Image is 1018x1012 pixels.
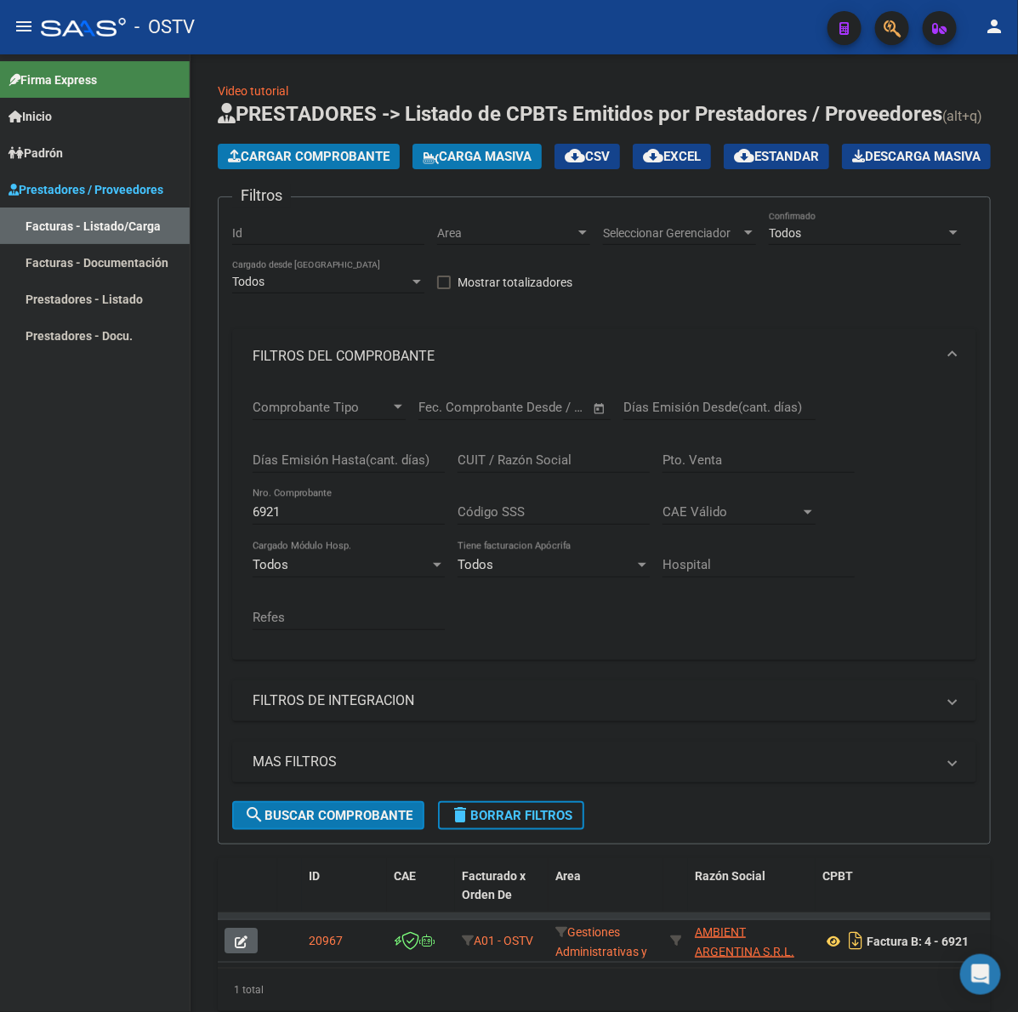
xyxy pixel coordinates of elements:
[603,226,741,241] span: Seleccionar Gerenciador
[867,935,969,948] strong: Factura B: 4 - 6921
[232,801,424,830] button: Buscar Comprobante
[232,184,291,208] h3: Filtros
[423,149,532,164] span: Carga Masiva
[458,272,572,293] span: Mostrar totalizadores
[734,145,754,166] mat-icon: cloud_download
[253,691,936,710] mat-panel-title: FILTROS DE INTEGRACION
[633,144,711,169] button: EXCEL
[845,927,867,954] i: Descargar documento
[984,16,1004,37] mat-icon: person
[695,925,794,958] span: AMBIENT ARGENTINA S.R.L.
[232,275,264,288] span: Todos
[9,107,52,126] span: Inicio
[9,180,163,199] span: Prestadores / Proveedores
[437,226,575,241] span: Area
[9,144,63,162] span: Padrón
[438,801,584,830] button: Borrar Filtros
[450,808,572,823] span: Borrar Filtros
[218,84,288,98] a: Video tutorial
[218,144,400,169] button: Cargar Comprobante
[688,858,816,933] datatable-header-cell: Razón Social
[455,858,549,933] datatable-header-cell: Facturado x Orden De
[228,149,390,164] span: Cargar Comprobante
[412,144,542,169] button: Carga Masiva
[9,71,97,89] span: Firma Express
[590,399,610,418] button: Open calendar
[695,869,765,883] span: Razón Social
[852,149,981,164] span: Descarga Masiva
[960,954,1001,995] div: Open Intercom Messenger
[232,680,976,721] mat-expansion-panel-header: FILTROS DE INTEGRACION
[555,925,647,978] span: Gestiones Administrativas y Otros
[253,557,288,572] span: Todos
[387,858,455,933] datatable-header-cell: CAE
[309,869,320,883] span: ID
[134,9,195,46] span: - OSTV
[394,869,416,883] span: CAE
[555,869,581,883] span: Area
[549,858,663,933] datatable-header-cell: Area
[309,934,343,947] span: 20967
[734,149,819,164] span: Estandar
[842,144,991,169] app-download-masive: Descarga masiva de comprobantes (adjuntos)
[565,145,585,166] mat-icon: cloud_download
[565,149,610,164] span: CSV
[253,753,936,771] mat-panel-title: MAS FILTROS
[244,808,412,823] span: Buscar Comprobante
[458,557,493,572] span: Todos
[724,144,829,169] button: Estandar
[462,869,526,902] span: Facturado x Orden De
[232,742,976,782] mat-expansion-panel-header: MAS FILTROS
[816,858,994,933] datatable-header-cell: CPBT
[474,934,533,947] span: A01 - OSTV
[842,144,991,169] button: Descarga Masiva
[302,858,387,933] datatable-header-cell: ID
[232,384,976,660] div: FILTROS DEL COMPROBANTE
[418,400,487,415] input: Fecha inicio
[232,329,976,384] mat-expansion-panel-header: FILTROS DEL COMPROBANTE
[253,347,936,366] mat-panel-title: FILTROS DEL COMPROBANTE
[769,226,801,240] span: Todos
[14,16,34,37] mat-icon: menu
[503,400,585,415] input: Fecha fin
[244,804,264,825] mat-icon: search
[218,969,991,1011] div: 1 total
[253,400,390,415] span: Comprobante Tipo
[695,923,809,958] div: 30708163658
[643,145,663,166] mat-icon: cloud_download
[218,102,942,126] span: PRESTADORES -> Listado de CPBTs Emitidos por Prestadores / Proveedores
[822,869,853,883] span: CPBT
[450,804,470,825] mat-icon: delete
[663,504,800,520] span: CAE Válido
[554,144,620,169] button: CSV
[942,108,982,124] span: (alt+q)
[643,149,701,164] span: EXCEL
